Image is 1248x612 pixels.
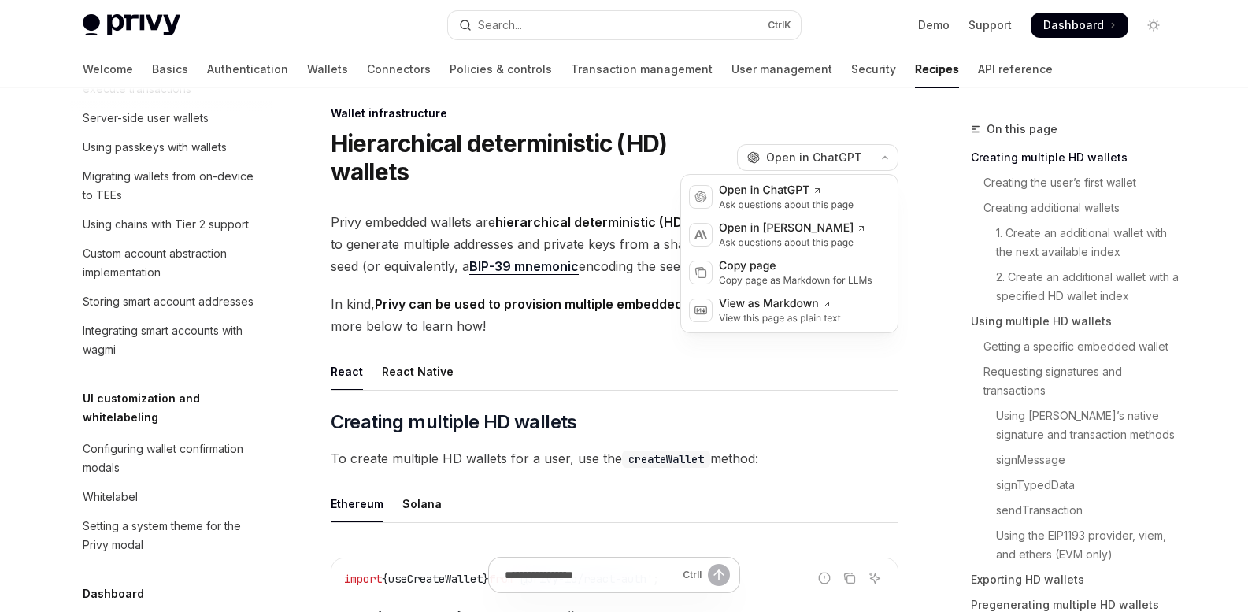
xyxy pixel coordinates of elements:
a: signMessage [971,447,1179,473]
h5: UI customization and whitelabeling [83,389,272,427]
span: On this page [987,120,1057,139]
a: 2. Create an additional wallet with a specified HD wallet index [971,265,1179,309]
span: To create multiple HD wallets for a user, use the method: [331,447,898,469]
a: Setting a system theme for the Privy modal [70,512,272,559]
span: Dashboard [1043,17,1104,33]
a: Creating the user’s first wallet [971,170,1179,195]
div: Server-side user wallets [83,109,209,128]
div: Integrating smart accounts with wagmi [83,321,262,359]
a: BIP-39 mnemonic [469,258,579,275]
div: View as Markdown [719,296,841,312]
a: Using chains with Tier 2 support [70,210,272,239]
div: Copy page as Markdown for LLMs [719,274,872,287]
div: Storing smart account addresses [83,292,254,311]
div: Solana [402,485,442,522]
a: User management [731,50,832,88]
span: Creating multiple HD wallets [331,410,577,435]
button: Send message [708,564,730,586]
a: Support [968,17,1012,33]
strong: hierarchical deterministic (HD) [495,214,687,230]
span: Ctrl K [768,19,791,32]
div: Whitelabel [83,488,138,506]
a: Creating additional wallets [971,195,1179,221]
div: Using passkeys with wallets [83,138,227,157]
h1: Hierarchical deterministic (HD) wallets [331,129,731,186]
input: Ask a question... [505,558,676,592]
a: Creating multiple HD wallets [971,145,1179,170]
a: Policies & controls [450,50,552,88]
span: In kind, Read more below to learn how! [331,293,898,337]
a: 1. Create an additional wallet with the next available index [971,221,1179,265]
div: Wallet infrastructure [331,106,898,121]
div: Search... [478,16,522,35]
a: Configuring wallet confirmation modals [70,435,272,482]
a: API reference [978,50,1053,88]
a: Getting a specific embedded wallet [971,334,1179,359]
div: View this page as plain text [719,312,841,325]
div: React [331,353,363,390]
span: Open in ChatGPT [766,150,862,165]
a: Server-side user wallets [70,104,272,132]
a: Using the EIP1193 provider, viem, and ethers (EVM only) [971,523,1179,567]
div: Open in [PERSON_NAME] [719,221,866,236]
button: Toggle dark mode [1141,13,1166,38]
a: Recipes [915,50,959,88]
img: light logo [83,14,180,36]
a: signTypedData [971,473,1179,498]
a: Authentication [207,50,288,88]
a: Integrating smart accounts with wagmi [70,317,272,364]
div: Copy page [719,258,872,274]
a: sendTransaction [971,498,1179,523]
a: Migrating wallets from on-device to TEEs [70,162,272,210]
div: Open in ChatGPT [719,183,854,198]
a: Demo [918,17,950,33]
a: Exporting HD wallets [971,567,1179,592]
a: Dashboard [1031,13,1128,38]
a: Storing smart account addresses [70,287,272,316]
a: Connectors [367,50,431,88]
div: React Native [382,353,454,390]
a: Transaction management [571,50,713,88]
strong: Privy can be used to provision multiple embedded wallets for a single user. [375,296,837,312]
h5: Dashboard [83,584,144,603]
a: Custom account abstraction implementation [70,239,272,287]
code: createWallet [622,451,710,468]
a: Basics [152,50,188,88]
div: Configuring wallet confirmation modals [83,440,262,477]
div: Ask questions about this page [719,198,854,211]
div: Setting a system theme for the Privy modal [83,517,262,555]
span: Privy embedded wallets are wallets. An HD wallet allows you to generate multiple addresses and pr... [331,211,898,277]
a: Requesting signatures and transactions [971,359,1179,403]
button: Open search [448,11,801,39]
button: Open in ChatGPT [737,144,872,171]
a: Welcome [83,50,133,88]
div: Migrating wallets from on-device to TEEs [83,167,262,205]
a: Security [851,50,896,88]
a: Using [PERSON_NAME]’s native signature and transaction methods [971,403,1179,447]
a: Wallets [307,50,348,88]
div: Ask questions about this page [719,236,866,249]
a: Whitelabel [70,483,272,511]
div: Ethereum [331,485,383,522]
div: Using chains with Tier 2 support [83,215,249,234]
a: Using multiple HD wallets [971,309,1179,334]
div: Custom account abstraction implementation [83,244,262,282]
a: Using passkeys with wallets [70,133,272,161]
